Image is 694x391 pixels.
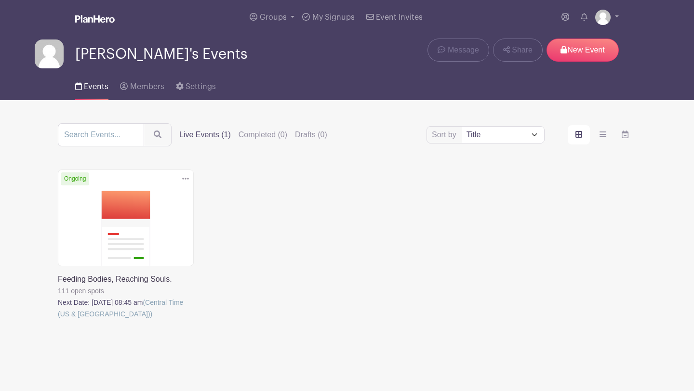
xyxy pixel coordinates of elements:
span: [PERSON_NAME]'s Events [75,46,247,62]
img: logo_white-6c42ec7e38ccf1d336a20a19083b03d10ae64f83f12c07503d8b9e83406b4c7d.svg [75,15,115,23]
div: filters [179,129,327,141]
input: Search Events... [58,123,144,146]
label: Drafts (0) [295,129,327,141]
a: Settings [176,69,216,100]
img: default-ce2991bfa6775e67f084385cd625a349d9dcbb7a52a09fb2fda1e96e2d18dcdb.png [595,10,611,25]
span: Events [84,83,108,91]
a: Members [120,69,164,100]
span: Groups [260,13,287,21]
span: Event Invites [376,13,423,21]
div: order and view [568,125,636,144]
label: Live Events (1) [179,129,231,141]
span: My Signups [312,13,355,21]
span: Members [130,83,164,91]
a: Message [427,39,489,62]
p: New Event [547,39,619,62]
span: Share [512,44,533,56]
span: Message [448,44,479,56]
a: Share [493,39,543,62]
img: default-ce2991bfa6775e67f084385cd625a349d9dcbb7a52a09fb2fda1e96e2d18dcdb.png [35,39,64,68]
label: Completed (0) [239,129,287,141]
label: Sort by [432,129,459,141]
span: Settings [186,83,216,91]
a: Events [75,69,108,100]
